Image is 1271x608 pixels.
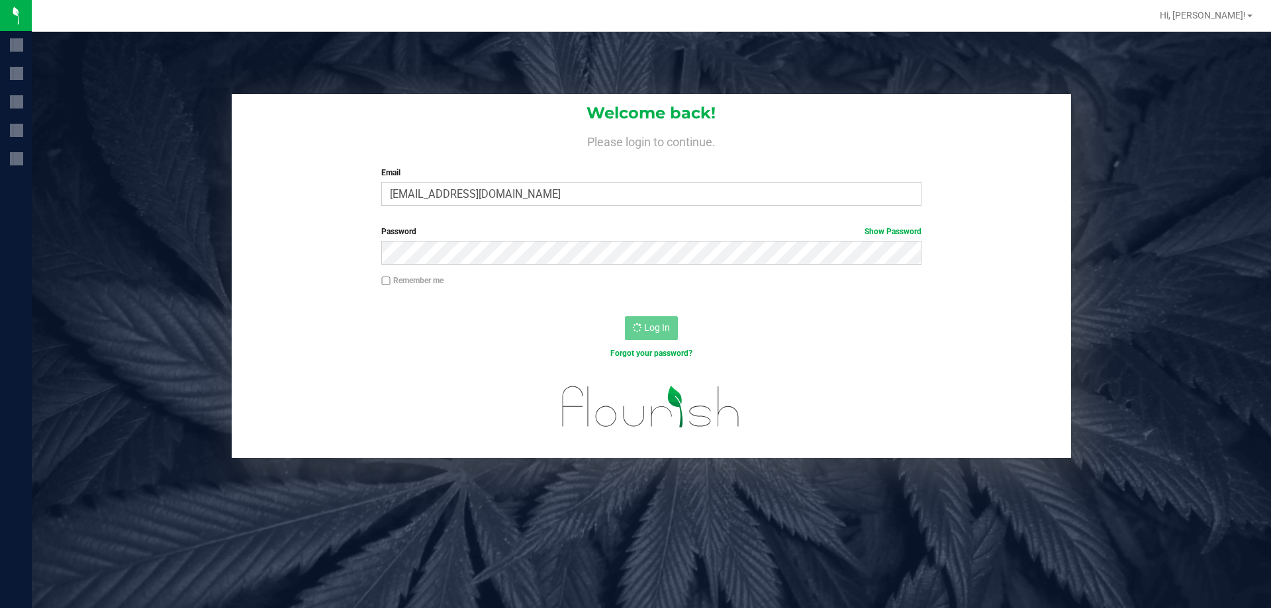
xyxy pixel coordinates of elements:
[381,227,416,236] span: Password
[232,132,1071,148] h4: Please login to continue.
[232,105,1071,122] h1: Welcome back!
[610,349,692,358] a: Forgot your password?
[644,322,670,333] span: Log In
[381,277,391,286] input: Remember me
[381,167,921,179] label: Email
[1160,10,1246,21] span: Hi, [PERSON_NAME]!
[865,227,921,236] a: Show Password
[546,373,756,441] img: flourish_logo.svg
[625,316,678,340] button: Log In
[381,275,444,286] label: Remember me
